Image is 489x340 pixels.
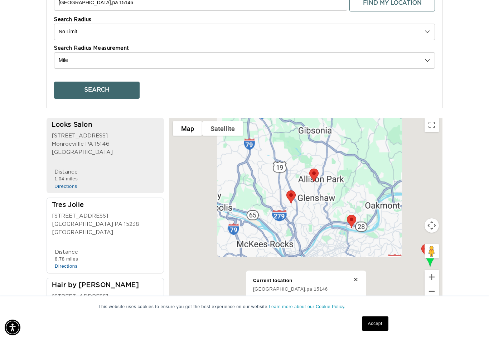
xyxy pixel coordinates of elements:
span: 15146 [95,140,110,149]
span: Distance [54,169,78,175]
iframe: Chat Widget [453,306,489,340]
button: Search [54,82,140,99]
button: Zoom in [425,270,439,284]
div: 8.78 miles [55,256,78,262]
span: PA [115,220,122,229]
a: Accept [362,316,388,331]
button: Toggle fullscreen view [425,118,439,132]
div: [GEOGRAPHIC_DATA],pa 15146 [253,286,328,292]
button: Show satellite imagery [202,121,243,136]
div: Current location [253,278,328,284]
a: Directions [54,184,77,189]
button: Zoom out [425,284,439,298]
a: Directions [55,263,78,269]
div: Hair by [PERSON_NAME] [52,281,163,291]
span: [GEOGRAPHIC_DATA] [52,229,113,237]
div: Looks Salon [52,121,163,130]
a: Learn more about our Cookie Policy. [269,304,346,309]
div: 1.04 miles [54,176,78,182]
span: 15238 [124,220,139,229]
span: PA [85,140,93,149]
span: [STREET_ADDRESS] [52,294,108,299]
span: [GEOGRAPHIC_DATA] [52,220,113,229]
div: Accessibility Menu [5,320,20,335]
span: Distance [55,249,78,255]
label: Search Radius Measurement [54,45,435,52]
div: Tres Jolie [52,201,163,210]
button: Show street map [173,121,202,136]
span: [GEOGRAPHIC_DATA] [52,149,113,157]
button: Drag Pegman onto the map to open Street View [425,244,439,258]
span: [STREET_ADDRESS] [52,133,108,139]
span: Monroevillle [52,140,84,149]
span: [STREET_ADDRESS] [52,213,108,219]
p: This website uses cookies to ensure you get the best experience on our website. [98,303,391,310]
label: Search Radius [54,16,435,24]
button: Map camera controls [425,218,439,233]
